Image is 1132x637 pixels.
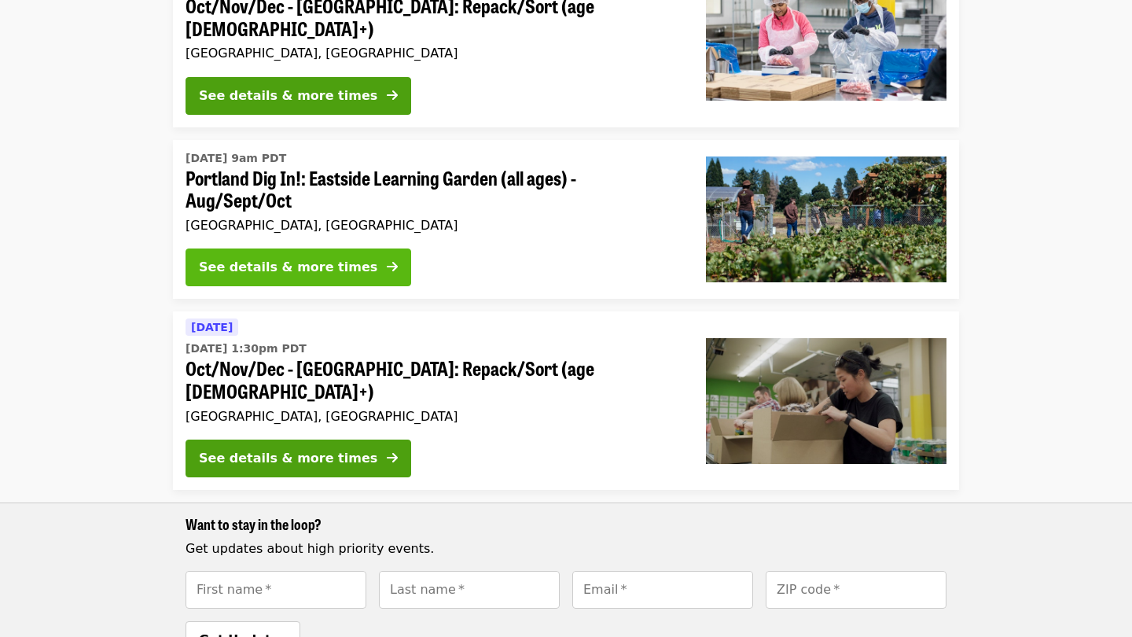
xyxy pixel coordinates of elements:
[706,338,946,464] img: Oct/Nov/Dec - Portland: Repack/Sort (age 8+) organized by Oregon Food Bank
[186,541,434,556] span: Get updates about high priority events.
[191,321,233,333] span: [DATE]
[186,46,681,61] div: [GEOGRAPHIC_DATA], [GEOGRAPHIC_DATA]
[186,167,681,212] span: Portland Dig In!: Eastside Learning Garden (all ages) - Aug/Sept/Oct
[173,140,959,300] a: See details for "Portland Dig In!: Eastside Learning Garden (all ages) - Aug/Sept/Oct"
[186,571,366,609] input: [object Object]
[387,260,398,274] i: arrow-right icon
[199,87,377,105] div: See details & more times
[186,150,286,167] time: [DATE] 9am PDT
[186,249,411,286] button: See details & more times
[379,571,560,609] input: [object Object]
[572,571,753,609] input: [object Object]
[706,156,946,282] img: Portland Dig In!: Eastside Learning Garden (all ages) - Aug/Sept/Oct organized by Oregon Food Bank
[186,218,681,233] div: [GEOGRAPHIC_DATA], [GEOGRAPHIC_DATA]
[173,311,959,490] a: See details for "Oct/Nov/Dec - Portland: Repack/Sort (age 8+)"
[186,440,411,477] button: See details & more times
[199,449,377,468] div: See details & more times
[766,571,946,609] input: [object Object]
[186,514,322,534] span: Want to stay in the loop?
[186,357,681,403] span: Oct/Nov/Dec - [GEOGRAPHIC_DATA]: Repack/Sort (age [DEMOGRAPHIC_DATA]+)
[186,341,307,357] time: [DATE] 1:30pm PDT
[186,409,681,424] div: [GEOGRAPHIC_DATA], [GEOGRAPHIC_DATA]
[199,258,377,277] div: See details & more times
[387,88,398,103] i: arrow-right icon
[186,77,411,115] button: See details & more times
[387,451,398,466] i: arrow-right icon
